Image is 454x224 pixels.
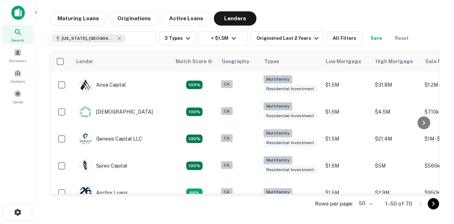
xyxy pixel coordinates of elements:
img: picture [79,133,92,145]
img: capitalize-icon.png [11,6,25,20]
td: $4.5M [371,98,421,125]
th: High Mortgage [371,51,421,71]
span: Saved [13,99,23,105]
img: picture [79,187,92,199]
span: Borrowers [9,58,26,64]
div: CA [221,134,233,142]
div: Residential Investment [264,85,317,93]
div: Originated Last 2 Years [256,34,321,43]
button: All Filters [327,31,362,45]
td: $1.5M [322,71,371,98]
button: Maturing Loans [50,11,107,26]
td: $31.8M [371,71,421,98]
div: CA [221,188,233,196]
div: Capitalize uses an advanced AI algorithm to match your search with the best lender. The match sco... [186,135,203,143]
div: Multifamily [264,156,292,164]
div: Anchor Loans [79,186,128,199]
div: Multifamily [264,188,292,196]
button: Go to next page [428,198,439,209]
th: Capitalize uses an advanced AI algorithm to match your search with the best lender. The match sco... [171,51,217,71]
div: Residential Investment [264,112,317,120]
th: Geography [217,51,260,71]
div: Multifamily [264,75,292,83]
td: $5M [371,152,421,179]
div: Lender [76,57,93,66]
img: picture [79,160,92,172]
div: Capitalize uses an advanced AI algorithm to match your search with the best lender. The match sco... [176,58,212,65]
div: Capitalize uses an advanced AI algorithm to match your search with the best lender. The match sco... [186,162,203,170]
th: Types [260,51,322,71]
button: Reset [391,31,413,45]
div: Multifamily [264,129,292,137]
span: Search [11,37,24,43]
div: CA [221,161,233,169]
div: 50 [356,198,374,209]
div: Residential Investment [264,139,317,147]
div: Geography [222,57,249,66]
a: Search [2,25,33,44]
button: > $1.5M [198,31,248,45]
th: Low Mortgage [322,51,371,71]
button: 3 Types [159,31,195,45]
div: Residential Investment [264,166,317,174]
div: Types [264,57,279,66]
div: [DEMOGRAPHIC_DATA] [79,105,153,118]
p: Rows per page: [315,200,353,208]
div: Capitalize uses an advanced AI algorithm to match your search with the best lender. The match sco... [186,108,203,116]
div: Capitalize uses an advanced AI algorithm to match your search with the best lender. The match sco... [186,81,203,89]
a: Contacts [2,66,33,86]
td: $1.6M [322,98,371,125]
div: CA [221,107,233,115]
button: Originations [110,11,159,26]
a: Borrowers [2,46,33,65]
button: Lenders [214,11,256,26]
div: Capitalize uses an advanced AI algorithm to match your search with the best lender. The match sco... [186,189,203,197]
td: $21.4M [371,125,421,152]
td: $2.9M [371,179,421,206]
div: CA [221,80,233,88]
td: $1.5M [322,125,371,152]
a: Saved [2,87,33,106]
div: Genesis Capital LLC [79,132,142,145]
button: Save your search to get updates of matches that match your search criteria. [365,31,388,45]
div: Spreo Capital [79,159,127,172]
span: Contacts [11,78,25,84]
div: Low Mortgage [326,57,361,66]
span: [US_STATE], [GEOGRAPHIC_DATA] [62,35,115,42]
p: 1–50 of 70 [385,200,412,208]
img: picture [79,79,92,91]
div: High Mortgage [376,57,413,66]
button: Active Loans [161,11,211,26]
button: Originated Last 2 Years [251,31,324,45]
td: $1.6M [322,152,371,179]
h6: Match Score [176,58,211,65]
iframe: Chat Widget [419,167,454,201]
img: picture [79,106,92,118]
td: $1.5M [322,179,371,206]
th: Lender [72,51,171,71]
div: Multifamily [264,102,292,110]
div: Arixa Capital [79,78,126,91]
